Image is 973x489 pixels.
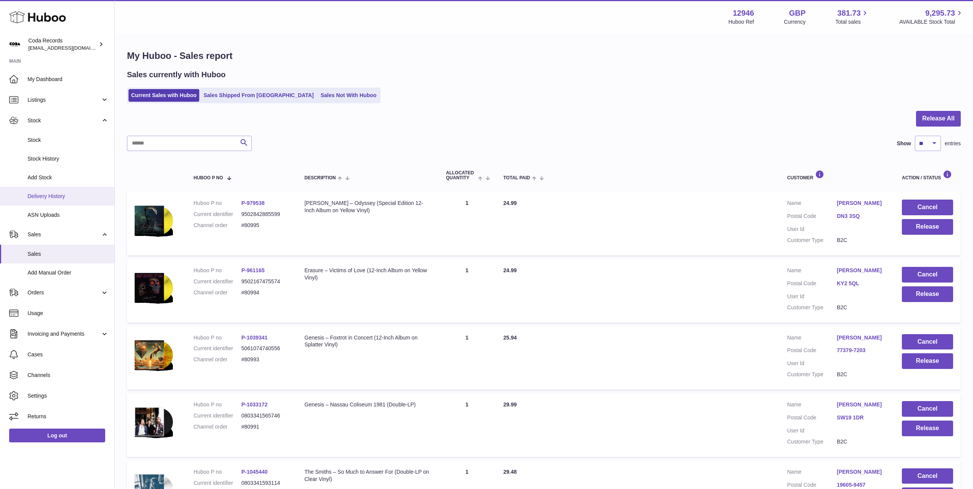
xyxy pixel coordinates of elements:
[28,117,101,124] span: Stock
[194,401,241,408] dt: Huboo P no
[304,468,431,483] div: The Smiths – So Much to Answer For (Double-LP on Clear Vinyl)
[899,18,964,26] span: AVAILABLE Stock Total
[241,423,289,431] dd: #80991
[28,372,109,379] span: Channels
[194,222,241,229] dt: Channel order
[787,200,837,209] dt: Name
[28,193,109,200] span: Delivery History
[28,96,101,104] span: Listings
[503,469,517,475] span: 29.48
[28,250,109,258] span: Sales
[787,293,837,300] dt: User Id
[902,200,953,215] button: Cancel
[241,356,289,363] dd: #80993
[902,353,953,369] button: Release
[837,468,887,476] a: [PERSON_NAME]
[837,481,887,489] a: 19605-9457
[194,356,241,363] dt: Channel order
[837,267,887,274] a: [PERSON_NAME]
[241,278,289,285] dd: 9502167475574
[503,175,530,180] span: Total paid
[241,200,265,206] a: P-979538
[837,334,887,341] a: [PERSON_NAME]
[241,412,289,419] dd: 0803341565746
[201,89,316,102] a: Sales Shipped From [GEOGRAPHIC_DATA]
[787,371,837,378] dt: Customer Type
[241,211,289,218] dd: 9502842885599
[127,50,961,62] h1: My Huboo - Sales report
[438,327,496,390] td: 1
[902,170,953,180] div: Action / Status
[784,18,806,26] div: Currency
[28,310,109,317] span: Usage
[241,222,289,229] dd: #80995
[837,200,887,207] a: [PERSON_NAME]
[837,347,887,354] a: 77379-7203
[787,170,887,180] div: Customer
[129,89,199,102] a: Current Sales with Huboo
[241,335,268,341] a: P-1039341
[787,213,837,222] dt: Postal Code
[902,267,953,283] button: Cancel
[902,421,953,436] button: Release
[304,267,431,281] div: Erasure – Victims of Love (12-Inch Album on Yellow Vinyl)
[787,267,837,276] dt: Name
[897,140,911,147] label: Show
[787,414,837,423] dt: Postal Code
[837,213,887,220] a: DN3 3SQ
[135,200,173,241] img: 129461713798157.png
[28,289,101,296] span: Orders
[902,468,953,484] button: Cancel
[194,468,241,476] dt: Huboo P no
[438,393,496,457] td: 1
[837,414,887,421] a: SW19 1DR
[194,334,241,341] dt: Huboo P no
[304,401,431,408] div: Genesis – Nassau Coliseum 1981 (Double-LP)
[194,412,241,419] dt: Current identifier
[241,479,289,487] dd: 0803341593114
[902,334,953,350] button: Cancel
[916,111,961,127] button: Release All
[194,175,223,180] span: Huboo P no
[28,45,112,51] span: [EMAIL_ADDRESS][DOMAIN_NAME]
[503,401,517,408] span: 29.99
[28,174,109,181] span: Add Stock
[28,269,109,276] span: Add Manual Order
[28,351,109,358] span: Cases
[28,136,109,144] span: Stock
[787,401,837,410] dt: Name
[241,345,289,352] dd: 5061074740556
[194,267,241,274] dt: Huboo P no
[9,39,21,50] img: haz@pcatmedia.com
[28,76,109,83] span: My Dashboard
[194,278,241,285] dt: Current identifier
[899,8,964,26] a: 9,295.73 AVAILABLE Stock Total
[318,89,379,102] a: Sales Not With Huboo
[304,200,431,214] div: [PERSON_NAME] – Odyssey (Special Edition 12-Inch Album on Yellow Vinyl)
[438,192,496,255] td: 1
[835,18,869,26] span: Total sales
[127,70,226,80] h2: Sales currently with Huboo
[9,429,105,442] a: Log out
[194,200,241,207] dt: Huboo P no
[787,237,837,244] dt: Customer Type
[787,427,837,434] dt: User Id
[503,335,517,341] span: 25.94
[304,175,336,180] span: Description
[194,289,241,296] dt: Channel order
[194,479,241,487] dt: Current identifier
[194,423,241,431] dt: Channel order
[194,211,241,218] dt: Current identifier
[789,8,805,18] strong: GBP
[837,371,887,378] dd: B2C
[902,219,953,235] button: Release
[28,211,109,219] span: ASN Uploads
[837,237,887,244] dd: B2C
[837,8,861,18] span: 381.73
[304,334,431,349] div: Genesis – Foxtrot in Concert (12-Inch Album on Splatter Vinyl)
[241,289,289,296] dd: #80994
[446,171,476,180] span: ALLOCATED Quantity
[241,401,268,408] a: P-1033172
[28,413,109,420] span: Returns
[837,304,887,311] dd: B2C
